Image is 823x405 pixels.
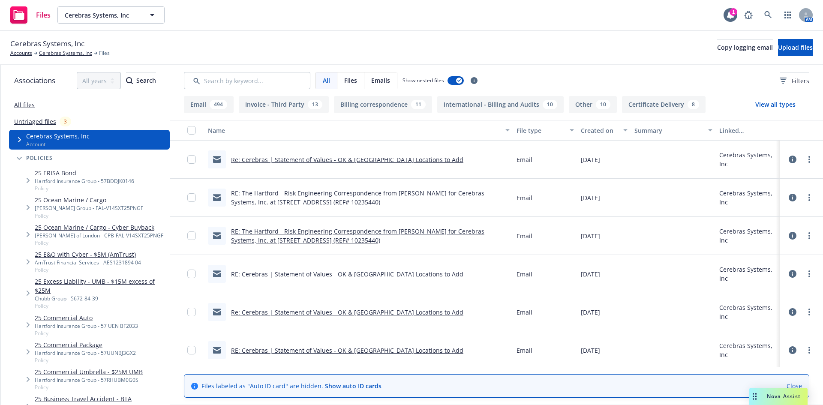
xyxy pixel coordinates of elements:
[14,101,35,109] a: All files
[187,231,196,240] input: Toggle Row Selected
[719,303,777,321] div: Cerebras Systems, Inc
[325,382,381,390] a: Show auto ID cards
[804,269,814,279] a: more
[35,302,166,309] span: Policy
[779,6,796,24] a: Switch app
[39,49,92,57] a: Cerebras Systems, Inc
[35,322,138,330] div: Hartford Insurance Group - 57 UEN BF2033
[35,277,166,295] a: 25 Excess Liability - UMB - $15M excess of $25M
[26,141,90,148] span: Account
[10,49,32,57] a: Accounts
[231,270,463,278] a: RE: Cerebras | Statement of Values - OK & [GEOGRAPHIC_DATA] Locations to Add
[581,308,600,317] span: [DATE]
[581,193,600,202] span: [DATE]
[231,156,463,164] a: Re: Cerebras | Statement of Values - OK & [GEOGRAPHIC_DATA] Locations to Add
[780,76,809,85] span: Filters
[231,346,463,354] a: RE: Cerebras | Statement of Values - OK & [GEOGRAPHIC_DATA] Locations to Add
[26,156,53,161] span: Policies
[201,381,381,390] span: Files labeled as "Auto ID card" are hidden.
[35,376,143,384] div: Hartford Insurance Group - 57RHUBM0G0S
[35,384,143,391] span: Policy
[35,223,163,232] a: 25 Ocean Marine / Cargo - Cyber Buyback
[543,100,557,109] div: 10
[14,75,55,86] span: Associations
[719,126,777,135] div: Linked associations
[634,126,703,135] div: Summary
[204,120,513,141] button: Name
[804,231,814,241] a: more
[581,270,600,279] span: [DATE]
[517,346,532,355] span: Email
[730,8,737,16] div: 1
[35,266,141,273] span: Policy
[517,270,532,279] span: Email
[804,345,814,355] a: more
[126,72,156,89] button: SearchSearch
[581,231,600,240] span: [DATE]
[323,76,330,85] span: All
[231,308,463,316] a: Re: Cerebras | Statement of Values - OK & [GEOGRAPHIC_DATA] Locations to Add
[688,100,699,109] div: 8
[35,204,143,212] div: [PERSON_NAME] Group - FAL-V14SXT25PNGF
[760,6,777,24] a: Search
[371,76,390,85] span: Emails
[740,6,757,24] a: Report a Bug
[577,120,631,141] button: Created on
[569,96,617,113] button: Other
[187,155,196,164] input: Toggle Row Selected
[35,295,166,302] div: Chubb Group - 5672-84-39
[35,330,138,337] span: Policy
[581,155,600,164] span: [DATE]
[57,6,165,24] button: Cerebras Systems, Inc
[35,340,136,349] a: 25 Commercial Package
[517,155,532,164] span: Email
[35,168,134,177] a: 25 ERISA Bond
[239,96,329,113] button: Invoice - Third Party
[187,270,196,278] input: Toggle Row Selected
[717,39,773,56] button: Copy logging email
[184,72,310,89] input: Search by keyword...
[749,388,760,405] div: Drag to move
[719,150,777,168] div: Cerebras Systems, Inc
[35,177,134,185] div: Hartford Insurance Group - 57BDDJK0146
[767,393,801,400] span: Nova Assist
[35,185,134,192] span: Policy
[60,117,71,126] div: 3
[208,126,500,135] div: Name
[719,189,777,207] div: Cerebras Systems, Inc
[231,227,484,244] a: RE: The Hartford - Risk Engineering Correspondence from [PERSON_NAME] for Cerebras Systems, Inc. ...
[804,192,814,203] a: more
[184,96,234,113] button: Email
[631,120,716,141] button: Summary
[35,367,143,376] a: 25 Commercial Umbrella - $25M UMB
[778,43,813,51] span: Upload files
[10,38,84,49] span: Cerebras Systems, Inc
[513,120,577,141] button: File type
[35,313,138,322] a: 25 Commercial Auto
[36,12,51,18] span: Files
[187,308,196,316] input: Toggle Row Selected
[344,76,357,85] span: Files
[719,265,777,283] div: Cerebras Systems, Inc
[804,154,814,165] a: more
[14,117,56,126] a: Untriaged files
[35,259,141,266] div: AmTrust Financial Services - AES1231894 04
[749,388,808,405] button: Nova Assist
[35,232,163,239] div: [PERSON_NAME] of London - CPB-FAL-V14SXT25PNGF
[742,96,809,113] button: View all types
[308,100,322,109] div: 13
[35,212,143,219] span: Policy
[517,308,532,317] span: Email
[65,11,139,20] span: Cerebras Systems, Inc
[581,126,618,135] div: Created on
[437,96,564,113] button: International - Billing and Audits
[787,381,802,390] a: Close
[719,227,777,245] div: Cerebras Systems, Inc
[187,126,196,135] input: Select all
[187,193,196,202] input: Toggle Row Selected
[231,189,484,206] a: RE: The Hartford - Risk Engineering Correspondence from [PERSON_NAME] for Cerebras Systems, Inc. ...
[517,126,565,135] div: File type
[35,195,143,204] a: 25 Ocean Marine / Cargo
[596,100,610,109] div: 10
[210,100,227,109] div: 494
